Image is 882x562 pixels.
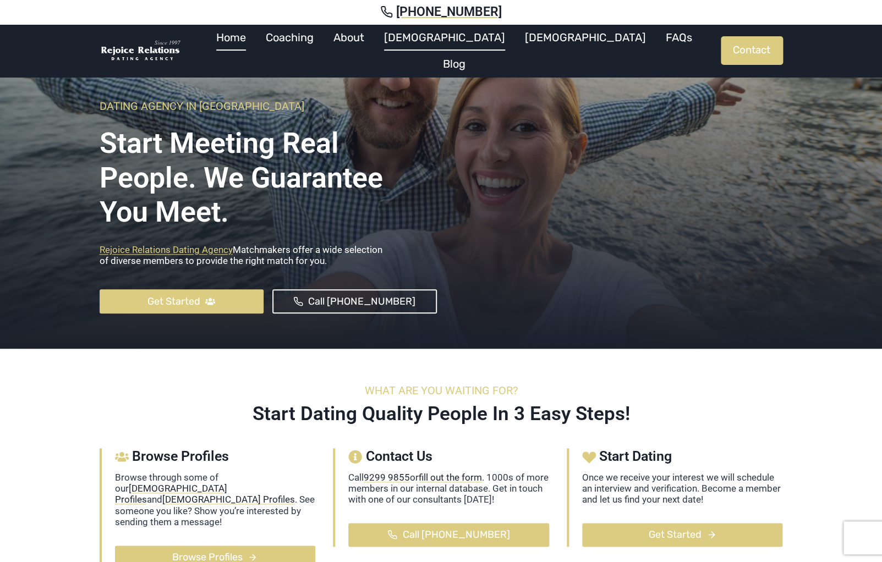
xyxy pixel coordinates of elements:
[348,472,549,505] p: Call or . 1000s of more members in our internal database. Get in touch with one of our consultant...
[100,100,437,113] h6: Dating Agency In [GEOGRAPHIC_DATA]
[115,483,227,505] a: [DEMOGRAPHIC_DATA] Profiles
[599,448,672,465] span: Start Dating
[256,24,324,51] a: Coaching
[162,494,295,505] a: [DEMOGRAPHIC_DATA] Profiles
[100,244,233,255] a: Rejoice Relations Dating Agency
[206,24,256,51] a: Home
[100,403,783,426] h2: Start Dating Quality People In 3 Easy Steps!
[396,4,502,20] span: [PHONE_NUMBER]
[656,24,702,51] a: FAQs
[115,472,316,528] p: Browse through some of our and . See someone you like? Show you’re interested by sending them a m...
[364,472,410,483] a: 9299 9855
[582,472,783,505] p: Once we receive your interest we will schedule an interview and verification. Become a member and...
[365,448,432,465] span: Contact Us
[100,244,437,272] p: Matchmakers offer a wide selection of diverse members to provide the right match for you.
[100,289,264,313] a: Get Started
[188,24,721,77] nav: Primary Navigation
[582,523,783,547] a: Get Started
[100,40,182,62] img: Rejoice Relations
[374,24,515,51] a: [DEMOGRAPHIC_DATA]
[13,4,869,20] a: [PHONE_NUMBER]
[515,24,656,51] a: [DEMOGRAPHIC_DATA]
[132,448,229,465] span: Browse Profiles
[100,384,783,397] h6: What Are you Waiting For?
[419,472,482,483] a: fill out the form
[721,36,783,65] a: Contact
[649,527,702,543] span: Get Started
[402,527,510,543] span: Call [PHONE_NUMBER]
[147,294,200,310] span: Get Started
[272,289,437,313] a: Call [PHONE_NUMBER]
[433,51,475,77] a: Blog
[324,24,374,51] a: About
[348,523,549,547] a: Call [PHONE_NUMBER]
[308,294,415,310] span: Call [PHONE_NUMBER]
[100,118,437,229] h1: Start Meeting Real People. We Guarantee you meet.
